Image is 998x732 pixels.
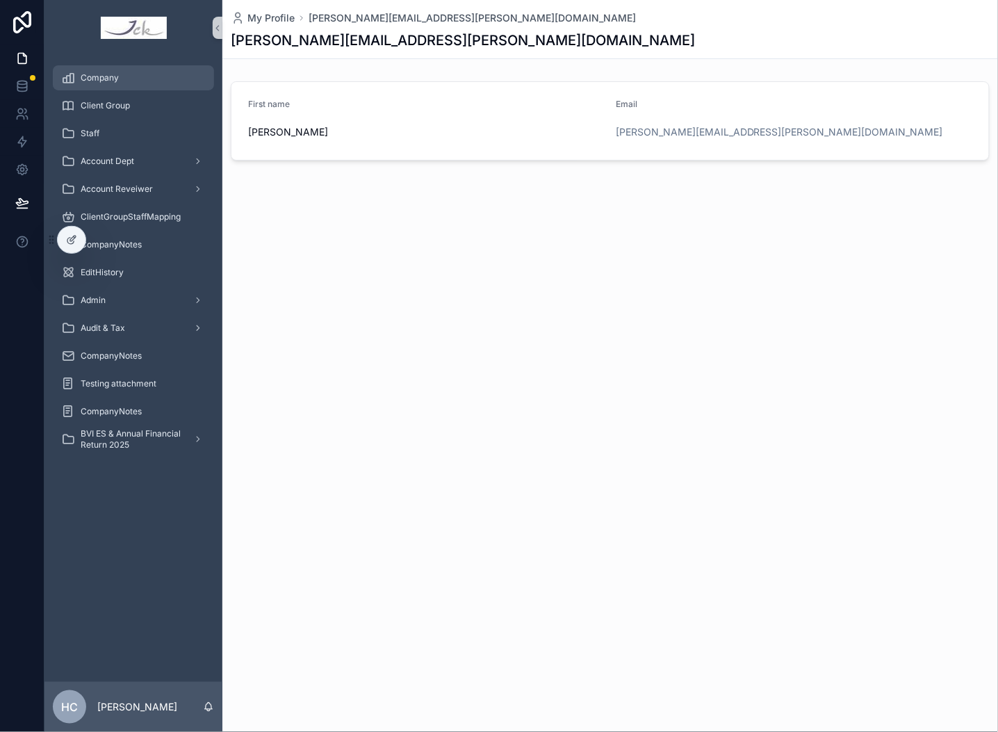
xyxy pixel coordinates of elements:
[53,121,214,146] a: Staff
[81,184,153,195] span: Account Reveiwer
[616,125,943,139] a: [PERSON_NAME][EMAIL_ADDRESS][PERSON_NAME][DOMAIN_NAME]
[53,232,214,257] a: CompanyNotes
[81,295,106,306] span: Admin
[81,211,181,222] span: ClientGroupStaffMapping
[81,128,99,139] span: Staff
[81,239,142,250] span: CompanyNotes
[53,343,214,368] a: CompanyNotes
[81,267,124,278] span: EditHistory
[53,316,214,341] a: Audit & Tax
[81,156,134,167] span: Account Dept
[81,378,156,389] span: Testing attachment
[53,204,214,229] a: ClientGroupStaffMapping
[81,406,142,417] span: CompanyNotes
[53,260,214,285] a: EditHistory
[309,11,636,25] a: [PERSON_NAME][EMAIL_ADDRESS][PERSON_NAME][DOMAIN_NAME]
[81,72,119,83] span: Company
[247,11,295,25] span: My Profile
[53,177,214,202] a: Account Reveiwer
[53,371,214,396] a: Testing attachment
[53,65,214,90] a: Company
[53,149,214,174] a: Account Dept
[101,17,167,39] img: App logo
[53,427,214,452] a: BVI ES & Annual Financial Return 2025
[81,428,182,450] span: BVI ES & Annual Financial Return 2025
[53,93,214,118] a: Client Group
[53,399,214,424] a: CompanyNotes
[231,31,695,50] h1: [PERSON_NAME][EMAIL_ADDRESS][PERSON_NAME][DOMAIN_NAME]
[616,99,637,109] span: Email
[81,350,142,361] span: CompanyNotes
[53,288,214,313] a: Admin
[44,56,222,470] div: scrollable content
[248,125,605,139] span: [PERSON_NAME]
[97,700,177,714] p: [PERSON_NAME]
[81,100,130,111] span: Client Group
[231,11,295,25] a: My Profile
[248,99,290,109] span: First name
[61,699,78,715] span: HC
[81,323,125,334] span: Audit & Tax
